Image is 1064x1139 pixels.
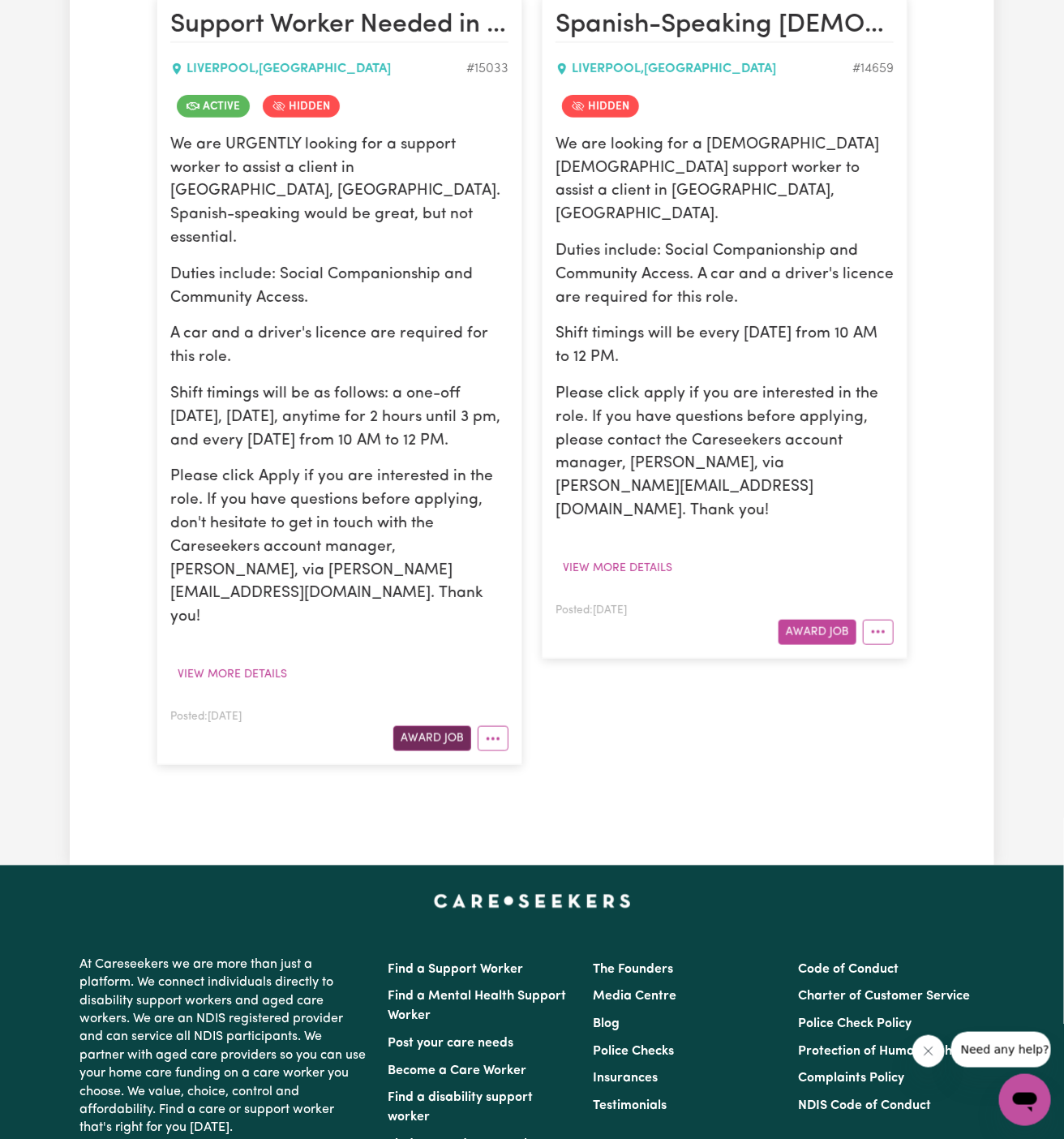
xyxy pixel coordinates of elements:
p: Shift timings will be every [DATE] from 10 AM to 12 PM. [556,323,894,370]
button: View more details [556,556,680,581]
a: Police Checks [593,1046,674,1059]
span: Posted: [DATE] [556,605,627,616]
span: Posted: [DATE] [170,711,242,722]
div: Job ID #15033 [466,59,508,79]
p: Duties include: Social Companionship and Community Access. A car and a driver's licence are requi... [556,240,894,310]
a: Insurances [593,1072,658,1085]
a: Complaints Policy [799,1072,905,1085]
button: Award Job [779,620,856,645]
iframe: Close message [912,1035,945,1068]
a: Blog [593,1018,620,1031]
a: NDIS Code of Conduct [799,1100,932,1113]
a: The Founders [593,964,673,977]
a: Protection of Human Rights [799,1046,963,1059]
a: Find a Support Worker [388,964,523,977]
span: Job is hidden [263,95,340,118]
iframe: Message from company [951,1032,1051,1068]
h2: Spanish-Speaking Male Support Worker Needed in Liverpool, NSW [556,10,894,42]
span: Job is hidden [562,95,639,118]
a: Media Centre [593,991,676,1004]
iframe: Button to launch messaging window [999,1074,1051,1126]
a: Post your care needs [388,1038,513,1051]
a: Code of Conduct [799,964,899,977]
a: Careseekers home page [434,895,631,908]
p: A car and a driver's licence are required for this role. [170,323,508,370]
button: More options [478,726,508,751]
p: We are looking for a [DEMOGRAPHIC_DATA] [DEMOGRAPHIC_DATA] support worker to assist a client in [... [556,134,894,227]
a: Become a Care Worker [388,1065,526,1078]
p: Shift timings will be as follows: a one-off [DATE], [DATE], anytime for 2 hours until 3 pm, and e... [170,383,508,453]
div: LIVERPOOL , [GEOGRAPHIC_DATA] [556,59,852,79]
a: Police Check Policy [799,1018,912,1031]
a: Testimonials [593,1100,667,1113]
div: Job ID #14659 [852,59,894,79]
button: More options [863,620,894,645]
a: Find a Mental Health Support Worker [388,991,566,1023]
p: Duties include: Social Companionship and Community Access. [170,264,508,311]
span: Job is active [177,95,250,118]
p: Please click apply if you are interested in the role. If you have questions before applying, plea... [556,383,894,523]
p: Please click Apply if you are interested in the role. If you have questions before applying, don'... [170,466,508,630]
a: Find a disability support worker [388,1092,533,1124]
h2: Support Worker Needed in Liverpool, NSW [170,10,508,42]
button: View more details [170,662,294,687]
div: LIVERPOOL , [GEOGRAPHIC_DATA] [170,59,466,79]
p: We are URGENTLY looking for a support worker to assist a client in [GEOGRAPHIC_DATA], [GEOGRAPHIC... [170,134,508,251]
button: Award Job [393,726,471,751]
a: Charter of Customer Service [799,991,971,1004]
